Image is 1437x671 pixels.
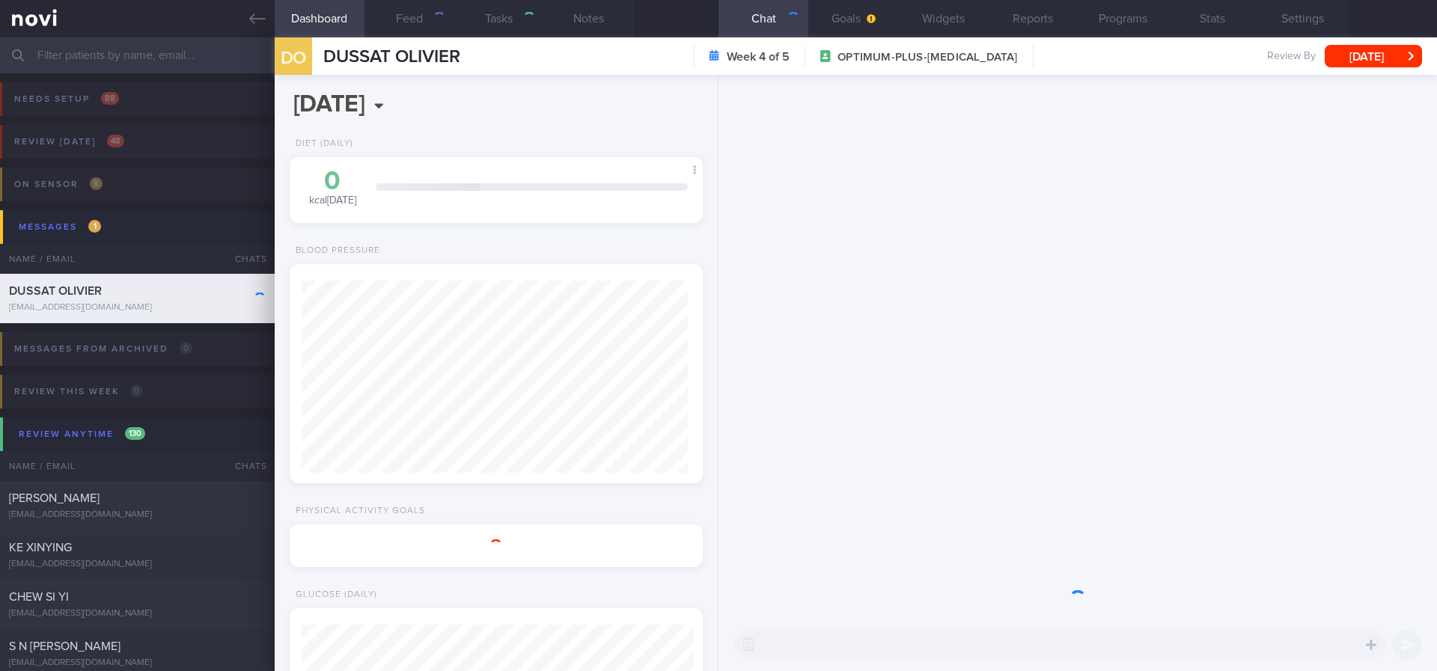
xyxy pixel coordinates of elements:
[305,168,361,208] div: kcal [DATE]
[9,591,69,603] span: CHEW SI YI
[125,427,145,440] span: 130
[290,138,353,150] div: Diet (Daily)
[215,244,275,274] div: Chats
[15,424,149,444] div: Review anytime
[9,559,266,570] div: [EMAIL_ADDRESS][DOMAIN_NAME]
[9,302,266,313] div: [EMAIL_ADDRESS][DOMAIN_NAME]
[290,245,380,257] div: Blood Pressure
[9,658,266,669] div: [EMAIL_ADDRESS][DOMAIN_NAME]
[10,382,147,402] div: Review this week
[10,132,128,152] div: Review [DATE]
[9,492,100,504] span: [PERSON_NAME]
[88,220,101,233] span: 1
[727,49,790,64] strong: Week 4 of 5
[9,285,102,297] span: DUSSAT OLIVIER
[9,509,266,521] div: [EMAIL_ADDRESS][DOMAIN_NAME]
[10,174,106,194] div: On sensor
[130,384,143,397] span: 0
[101,92,119,105] span: 88
[290,589,377,601] div: Glucose (Daily)
[9,640,120,652] span: S N [PERSON_NAME]
[305,168,361,194] div: 0
[838,50,1017,65] span: OPTIMUM-PLUS-[MEDICAL_DATA]
[265,28,321,86] div: DO
[107,135,124,147] span: 48
[10,89,123,109] div: Needs setup
[290,506,425,517] div: Physical Activity Goals
[323,48,460,66] span: DUSSAT OLIVIER
[9,542,72,554] span: KE XINYING
[9,608,266,619] div: [EMAIL_ADDRESS][DOMAIN_NAME]
[15,217,105,237] div: Messages
[1267,50,1316,64] span: Review By
[10,339,196,359] div: Messages from Archived
[90,177,103,190] span: 8
[1325,45,1422,67] button: [DATE]
[215,451,275,481] div: Chats
[180,342,192,355] span: 0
